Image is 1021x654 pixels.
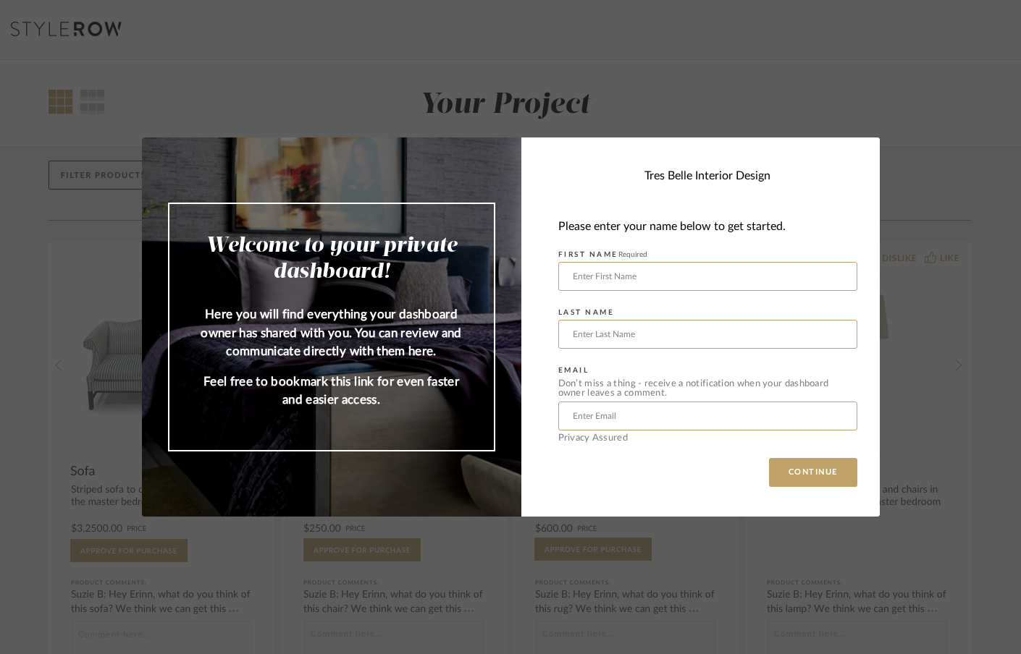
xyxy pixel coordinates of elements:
[558,262,857,291] input: Enter First Name
[769,458,857,487] button: CONTINUE
[644,167,770,184] div: Tres Belle Interior Design
[558,433,857,443] div: Privacy Assured
[618,251,647,258] span: Required
[558,402,857,430] input: Enter Email
[558,217,857,237] div: Please enter your name below to get started.
[558,379,857,398] div: Don’t miss a thing - receive a notification when your dashboard owner leaves a comment.
[558,366,589,375] label: EMAIL
[558,308,615,317] label: LAST NAME
[198,373,465,409] p: Feel free to bookmark this link for even faster and easier access.
[198,233,465,285] h2: Welcome to your private dashboard!
[558,320,857,349] input: Enter Last Name
[558,250,647,259] label: FIRST NAME
[198,305,465,361] p: Here you will find everything your dashboard owner has shared with you. You can review and commun...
